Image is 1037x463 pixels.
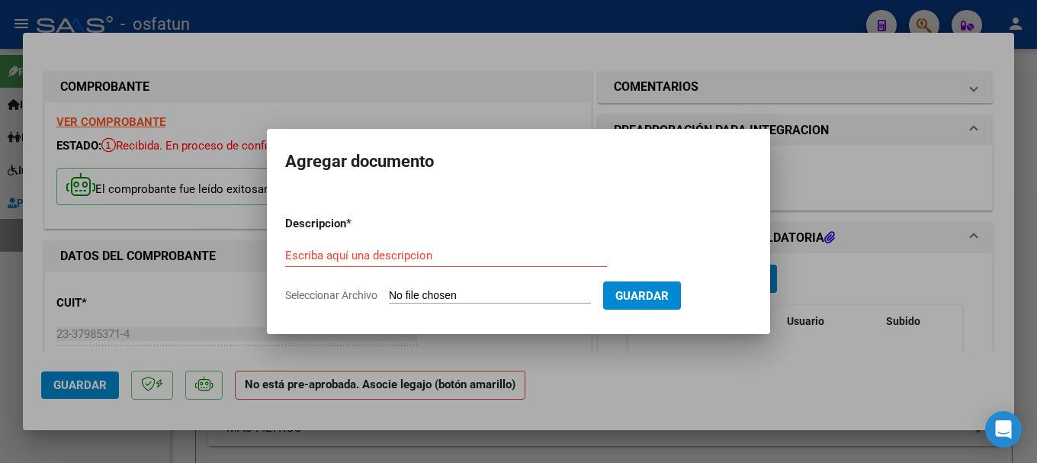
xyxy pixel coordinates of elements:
span: Guardar [615,289,669,303]
p: Descripcion [285,215,425,233]
button: Guardar [603,281,681,310]
span: Seleccionar Archivo [285,289,377,301]
h2: Agregar documento [285,147,752,176]
div: Open Intercom Messenger [985,411,1022,448]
